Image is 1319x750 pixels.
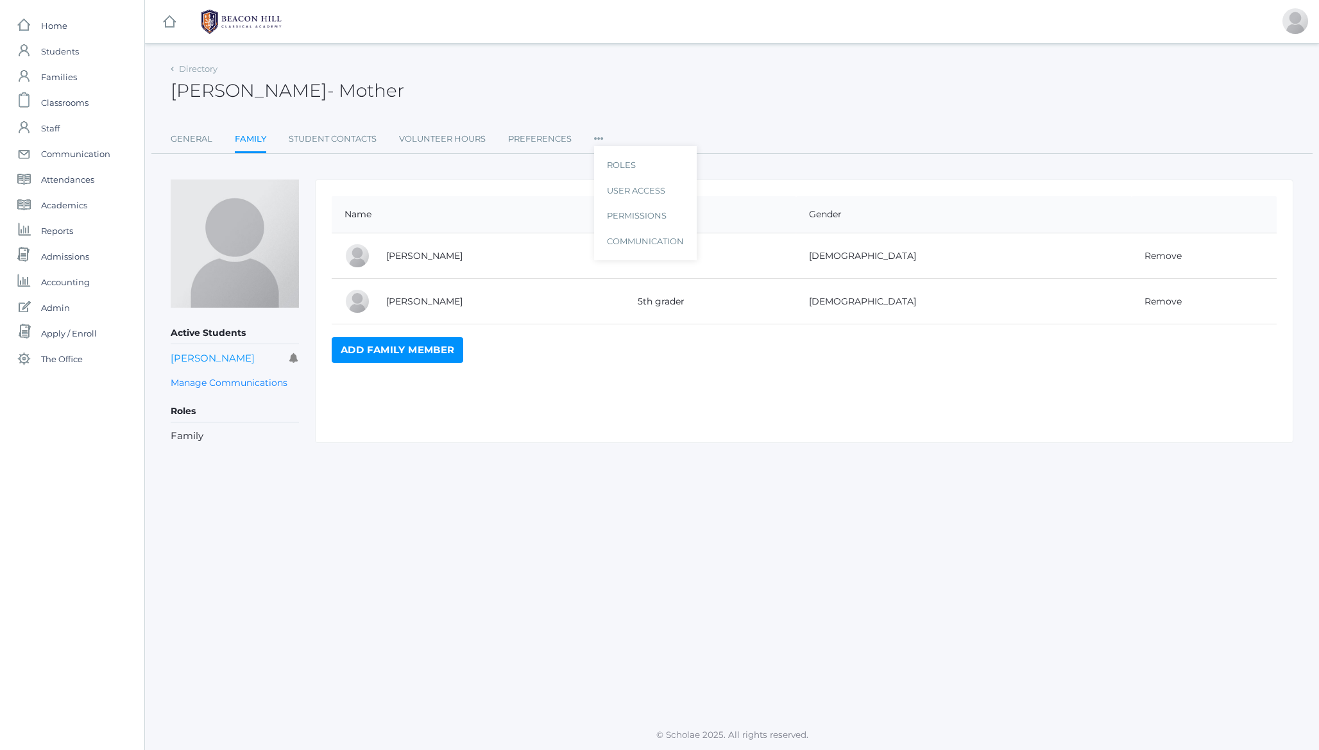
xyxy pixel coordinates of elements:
span: Academics [41,192,87,218]
a: User Access [607,178,684,204]
h2: [PERSON_NAME] [171,81,404,101]
a: Roles [607,153,684,178]
img: 1_BHCALogos-05.png [193,6,289,38]
td: [DEMOGRAPHIC_DATA] [796,279,1132,324]
a: Manage Communications [171,376,287,390]
span: The Office [41,346,83,372]
span: Reports [41,218,73,244]
img: Nicole Tesoro [171,179,299,308]
h5: Active Students [171,322,299,344]
a: Family [235,126,266,154]
a: Permissions [607,203,684,229]
span: Students [41,38,79,64]
div: Wyatt Ferris [345,288,370,314]
td: 5th grader [625,279,796,324]
a: Communication [607,229,684,254]
span: Home [41,13,67,38]
td: [DEMOGRAPHIC_DATA] [796,233,1132,279]
a: [PERSON_NAME] [386,296,463,307]
span: Admissions [41,244,89,269]
span: Attendances [41,167,94,192]
span: Accounting [41,269,90,295]
a: General [171,126,212,152]
a: Remove [1145,296,1182,307]
th: Name [332,196,625,233]
th: Gender [796,196,1132,233]
div: Nicole Tesoro [345,243,370,269]
a: Preferences [508,126,572,152]
span: Staff [41,115,60,141]
div: Jason Roberts [1282,8,1308,34]
p: © Scholae 2025. All rights reserved. [145,728,1319,741]
span: Admin [41,295,70,321]
i: Receives communications for this student [289,353,299,363]
a: Remove [1145,250,1182,262]
span: Families [41,64,77,90]
span: Classrooms [41,90,89,115]
a: Student Contacts [289,126,377,152]
h5: Roles [171,401,299,422]
a: Directory [179,63,217,74]
a: [PERSON_NAME] [171,352,255,364]
span: Apply / Enroll [41,321,97,346]
a: Add Family Member [332,337,463,363]
span: - Mother [327,79,404,101]
span: Communication [41,141,110,167]
th: Role [625,196,796,233]
td: Mother [625,233,796,279]
li: Family [171,429,299,444]
a: Volunteer Hours [399,126,486,152]
a: [PERSON_NAME] [386,250,463,262]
